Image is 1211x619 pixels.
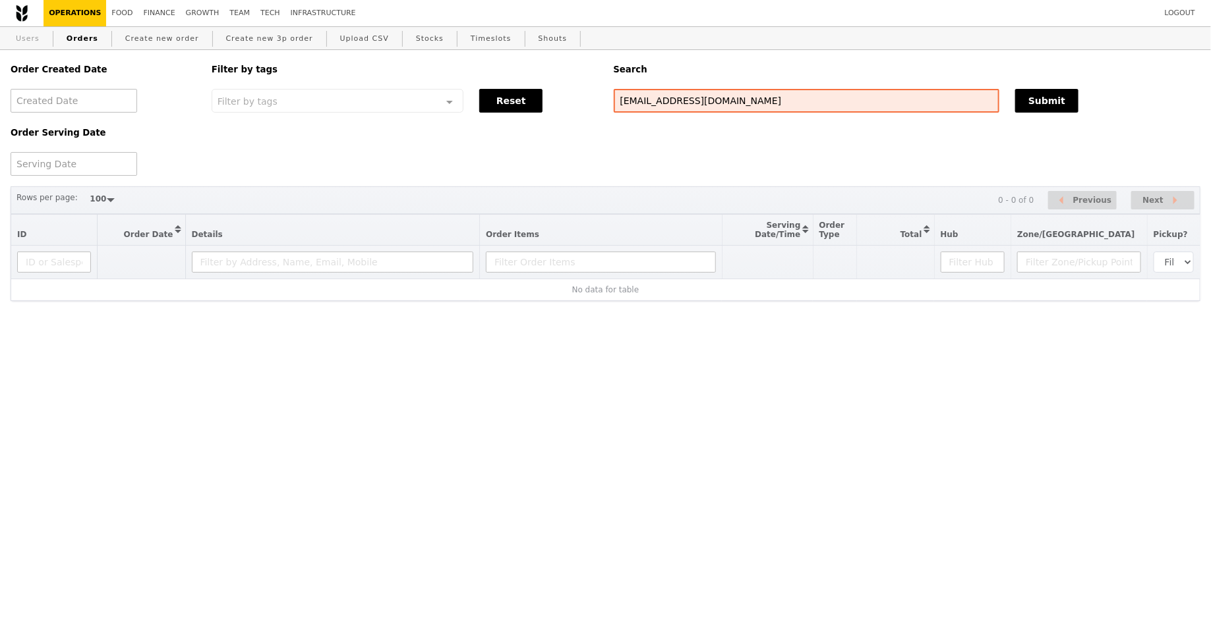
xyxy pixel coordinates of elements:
input: Filter Hub [941,252,1005,273]
img: Grain logo [16,5,28,22]
button: Submit [1015,89,1078,113]
span: Pickup? [1154,230,1188,239]
div: No data for table [17,285,1194,294]
a: Stocks [411,27,449,51]
span: Details [192,230,223,239]
h5: Order Created Date [11,65,196,74]
a: Upload CSV [335,27,394,51]
span: Hub [941,230,959,239]
a: Orders [61,27,103,51]
button: Previous [1048,191,1117,210]
h5: Filter by tags [212,65,598,74]
div: 0 - 0 of 0 [998,196,1034,205]
button: Reset [479,89,543,113]
input: Filter Order Items [486,252,716,273]
a: Create new order [120,27,204,51]
a: Shouts [533,27,573,51]
input: Filter by Address, Name, Email, Mobile [192,252,474,273]
span: ID [17,230,26,239]
input: Serving Date [11,152,137,176]
span: Zone/[GEOGRAPHIC_DATA] [1017,230,1135,239]
input: Filter Zone/Pickup Point [1017,252,1141,273]
button: Next [1131,191,1195,210]
label: Rows per page: [16,191,78,204]
h5: Order Serving Date [11,128,196,138]
input: Created Date [11,89,137,113]
a: Create new 3p order [221,27,318,51]
span: Previous [1073,192,1112,208]
h5: Search [614,65,1201,74]
span: Next [1142,192,1164,208]
span: Order Type [819,221,845,239]
a: Timeslots [465,27,516,51]
a: Users [11,27,45,51]
span: Filter by tags [218,95,278,107]
span: Order Items [486,230,539,239]
input: Search any field [614,89,1000,113]
input: ID or Salesperson name [17,252,91,273]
